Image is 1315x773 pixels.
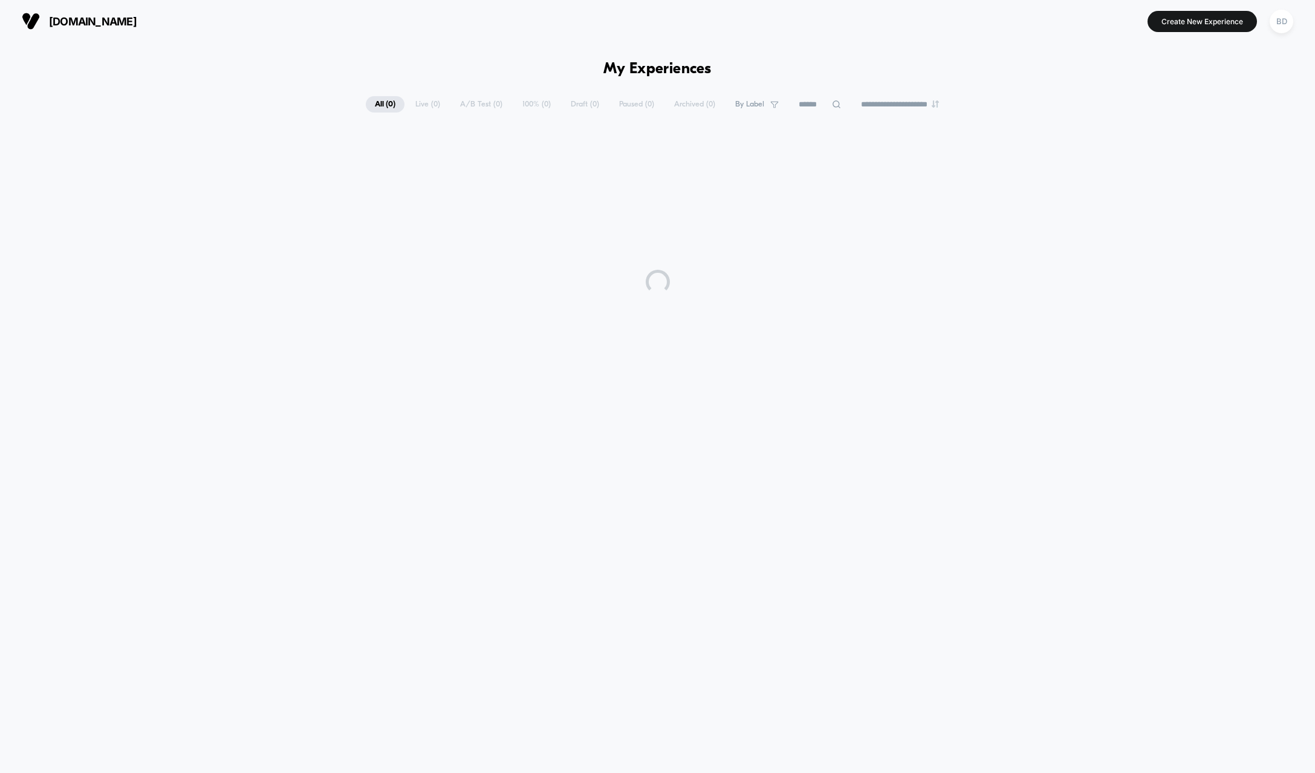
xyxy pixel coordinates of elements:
span: By Label [735,100,764,109]
img: end [932,100,939,108]
span: [DOMAIN_NAME] [49,15,137,28]
button: BD [1266,9,1297,34]
h1: My Experiences [603,60,712,78]
button: Create New Experience [1148,11,1257,32]
img: Visually logo [22,12,40,30]
span: All ( 0 ) [366,96,404,113]
button: [DOMAIN_NAME] [18,11,140,31]
div: BD [1270,10,1293,33]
